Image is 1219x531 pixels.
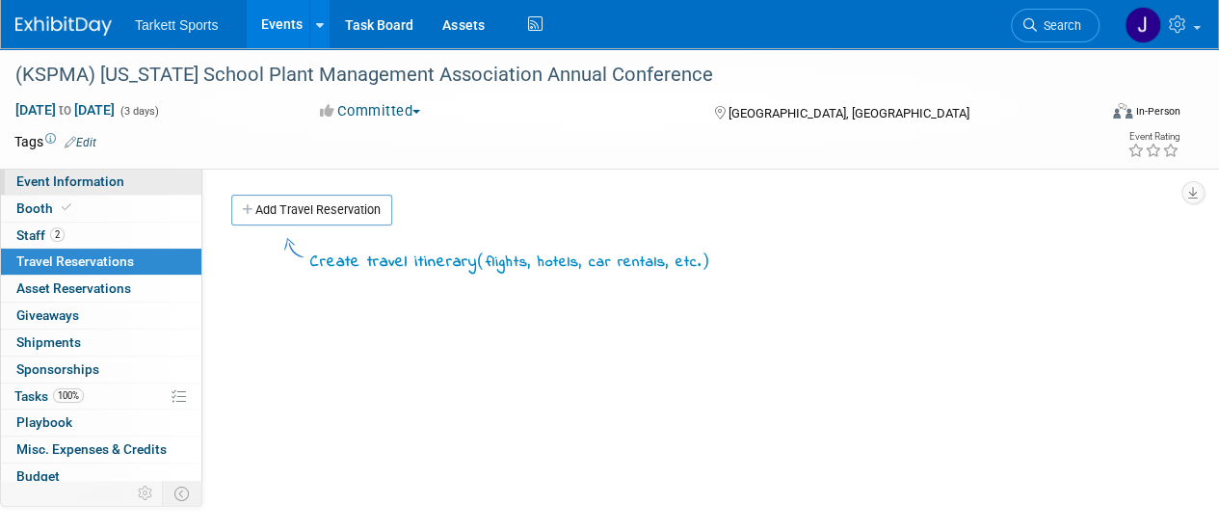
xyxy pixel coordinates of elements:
[62,202,71,213] i: Booth reservation complete
[477,251,486,270] span: (
[14,132,96,151] td: Tags
[1,357,201,383] a: Sponsorships
[16,200,75,216] span: Booth
[14,101,116,119] span: [DATE] [DATE]
[129,481,163,506] td: Personalize Event Tab Strip
[15,16,112,36] img: ExhibitDay
[728,106,968,120] span: [GEOGRAPHIC_DATA], [GEOGRAPHIC_DATA]
[1,196,201,222] a: Booth
[1,276,201,302] a: Asset Reservations
[163,481,202,506] td: Toggle Event Tabs
[16,361,99,377] span: Sponsorships
[1,169,201,195] a: Event Information
[9,58,1081,93] div: (KSPMA) [US_STATE] School Plant Management Association Annual Conference
[1127,132,1179,142] div: Event Rating
[16,227,65,243] span: Staff
[310,249,710,275] div: Create travel itinerary
[56,102,74,118] span: to
[1,249,201,275] a: Travel Reservations
[313,101,428,121] button: Committed
[16,414,72,430] span: Playbook
[1125,7,1161,43] img: JC Field
[16,441,167,457] span: Misc. Expenses & Credits
[1011,9,1100,42] a: Search
[135,17,218,33] span: Tarkett Sports
[16,173,124,189] span: Event Information
[1,410,201,436] a: Playbook
[16,468,60,484] span: Budget
[1135,104,1180,119] div: In-Person
[231,195,392,226] a: Add Travel Reservation
[16,334,81,350] span: Shipments
[119,105,159,118] span: (3 days)
[50,227,65,242] span: 2
[1,330,201,356] a: Shipments
[1037,18,1081,33] span: Search
[1,384,201,410] a: Tasks100%
[1,464,201,490] a: Budget
[1,437,201,463] a: Misc. Expenses & Credits
[16,307,79,323] span: Giveaways
[16,253,134,269] span: Travel Reservations
[1113,103,1132,119] img: Format-Inperson.png
[14,388,84,404] span: Tasks
[702,251,710,270] span: )
[1,223,201,249] a: Staff2
[1010,100,1180,129] div: Event Format
[53,388,84,403] span: 100%
[65,136,96,149] a: Edit
[16,280,131,296] span: Asset Reservations
[1,303,201,329] a: Giveaways
[486,252,702,273] span: flights, hotels, car rentals, etc.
